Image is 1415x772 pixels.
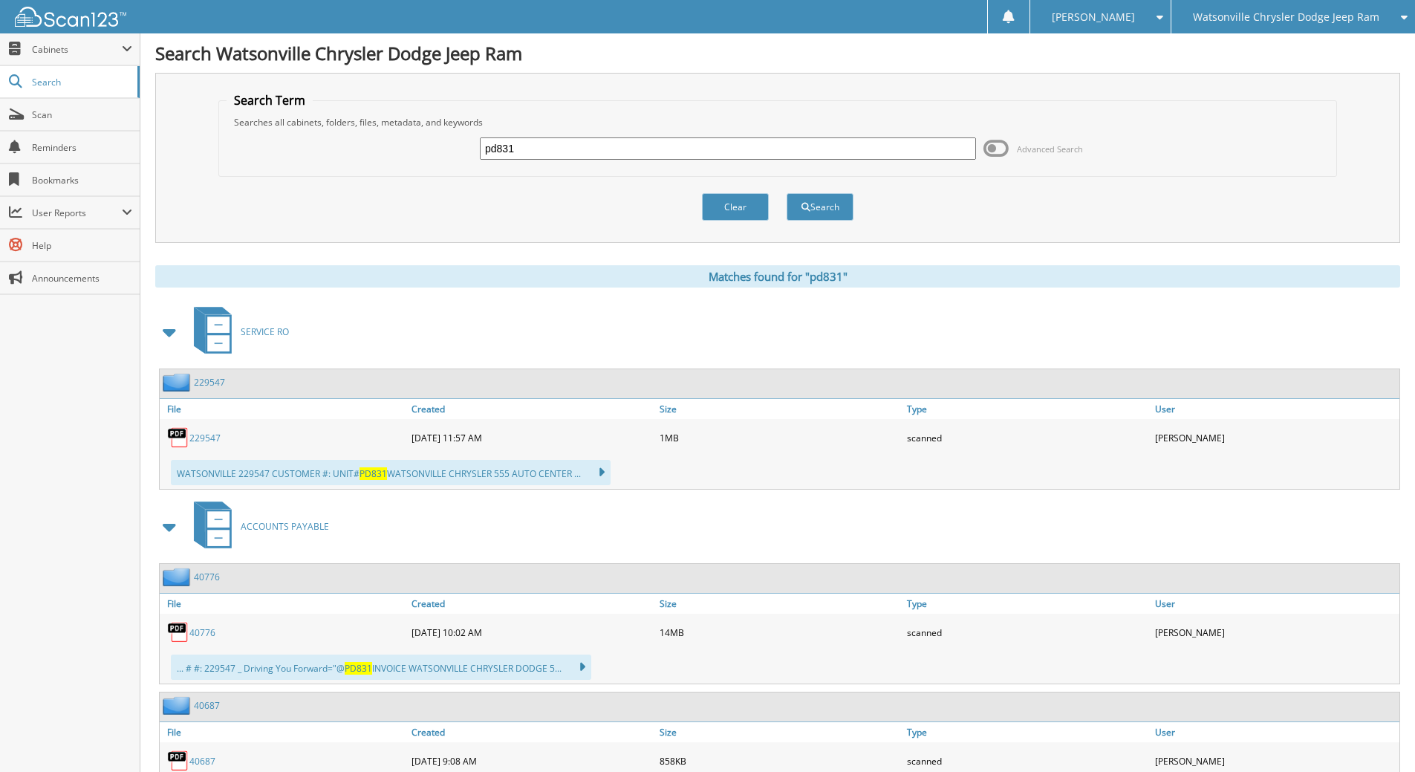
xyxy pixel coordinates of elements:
[194,376,225,389] a: 229547
[189,432,221,444] a: 229547
[656,423,904,453] div: 1MB
[32,174,132,186] span: Bookmarks
[163,373,194,392] img: folder2.png
[1017,143,1083,155] span: Advanced Search
[32,76,130,88] span: Search
[1151,399,1399,419] a: User
[32,43,122,56] span: Cabinets
[167,750,189,772] img: PDF.png
[171,655,591,680] div: ... # #: 229547 _ Driving You Forward="@ INVOICE WATSONVILLE CHRYSLER DODGE 5...
[903,617,1151,647] div: scanned
[787,193,853,221] button: Search
[241,520,329,533] span: ACCOUNTS PAYABLE
[656,399,904,419] a: Size
[903,722,1151,742] a: Type
[408,423,656,453] div: [DATE] 11:57 AM
[903,594,1151,614] a: Type
[656,722,904,742] a: Size
[345,662,372,675] span: PD831
[194,571,220,583] a: 40776
[167,426,189,449] img: PDF.png
[155,265,1400,288] div: Matches found for "pd831"
[185,302,289,361] a: SERVICE RO
[160,722,408,742] a: File
[155,41,1400,65] h1: Search Watsonville Chrysler Dodge Jeep Ram
[1151,423,1399,453] div: [PERSON_NAME]
[185,497,329,556] a: ACCOUNTS PAYABLE
[160,594,408,614] a: File
[903,399,1151,419] a: Type
[32,141,132,154] span: Reminders
[408,594,656,614] a: Created
[163,696,194,715] img: folder2.png
[656,594,904,614] a: Size
[32,239,132,252] span: Help
[1151,594,1399,614] a: User
[408,722,656,742] a: Created
[903,423,1151,453] div: scanned
[1193,13,1379,22] span: Watsonville Chrysler Dodge Jeep Ram
[360,467,387,480] span: PD831
[1151,617,1399,647] div: [PERSON_NAME]
[227,116,1329,129] div: Searches all cabinets, folders, files, metadata, and keywords
[167,621,189,643] img: PDF.png
[189,755,215,768] a: 40687
[32,108,132,121] span: Scan
[163,568,194,586] img: folder2.png
[702,193,769,221] button: Clear
[408,399,656,419] a: Created
[227,92,313,108] legend: Search Term
[32,272,132,285] span: Announcements
[32,207,122,219] span: User Reports
[15,7,126,27] img: scan123-logo-white.svg
[160,399,408,419] a: File
[241,325,289,338] span: SERVICE RO
[1052,13,1135,22] span: [PERSON_NAME]
[171,460,611,485] div: WATSONVILLE 229547 CUSTOMER #: UNIT# WATSONVILLE CHRYSLER 555 AUTO CENTER ...
[408,617,656,647] div: [DATE] 10:02 AM
[1341,701,1415,772] iframe: Chat Widget
[194,699,220,712] a: 40687
[656,617,904,647] div: 14MB
[189,626,215,639] a: 40776
[1151,722,1399,742] a: User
